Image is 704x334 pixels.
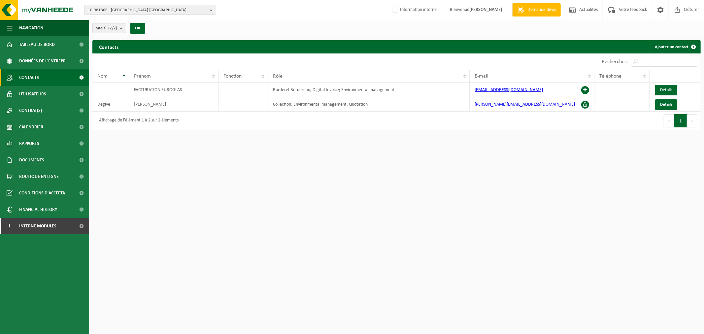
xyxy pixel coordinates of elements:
[130,23,145,34] button: OK
[88,5,207,15] span: 10-981866 - [GEOGRAPHIC_DATA] [GEOGRAPHIC_DATA]
[469,7,502,12] strong: [PERSON_NAME]
[655,99,677,110] a: Détails
[92,97,129,112] td: Degive
[512,3,561,17] a: Demande devis
[223,74,242,79] span: Fonction
[655,85,677,95] a: Détails
[687,114,697,127] button: Next
[84,5,216,15] button: 10-981866 - [GEOGRAPHIC_DATA] [GEOGRAPHIC_DATA]
[475,87,543,92] a: [EMAIL_ADDRESS][DOMAIN_NAME]
[96,115,179,127] div: Affichage de l'élément 1 à 2 sur 2 éléments
[92,40,125,53] h2: Contacts
[96,23,117,33] span: Site(s)
[19,218,56,234] span: Interne modules
[526,7,557,13] span: Demande devis
[674,114,687,127] button: 1
[19,53,70,69] span: Données de l'entrepr...
[650,40,700,53] a: Ajouter un contact
[134,74,151,79] span: Prénom
[108,26,117,30] count: (2/2)
[19,168,59,185] span: Boutique en ligne
[475,102,575,107] a: [PERSON_NAME][EMAIL_ADDRESS][DOMAIN_NAME]
[19,119,43,135] span: Calendrier
[664,114,674,127] button: Previous
[391,5,437,15] label: Information interne
[7,218,13,234] span: I
[19,185,69,201] span: Conditions d'accepta...
[19,20,43,36] span: Navigation
[475,74,488,79] span: E-mail
[129,97,218,112] td: [PERSON_NAME]
[19,69,39,86] span: Contacts
[268,83,470,97] td: Borderel-Bordereau; Digital Invoice; Environmental management
[92,23,126,33] button: Site(s)(2/2)
[19,135,39,152] span: Rapports
[599,74,621,79] span: Téléphone
[660,102,672,107] span: Détails
[19,102,42,119] span: Contrat(s)
[273,74,283,79] span: Rôle
[19,201,57,218] span: Financial History
[129,83,218,97] td: FACTURATION EUROGLAS
[660,88,672,92] span: Détails
[602,59,628,65] label: Rechercher:
[97,74,108,79] span: Nom
[19,36,55,53] span: Tableau de bord
[19,152,44,168] span: Documents
[19,86,46,102] span: Utilisateurs
[268,97,470,112] td: Collection; Environmental management; Quotation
